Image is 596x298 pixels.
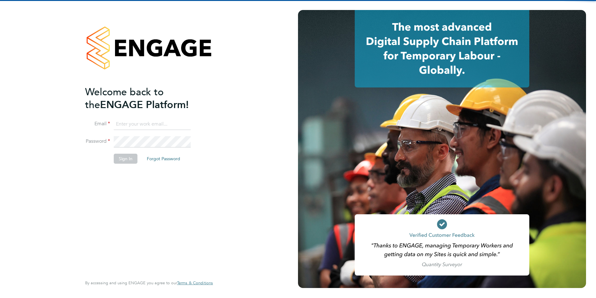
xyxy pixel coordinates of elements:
label: Password [85,138,110,145]
input: Enter your work email... [114,119,191,130]
h2: ENGAGE Platform! [85,86,207,111]
label: Email [85,121,110,127]
span: Welcome back to the [85,86,164,111]
span: By accessing and using ENGAGE you agree to our [85,280,213,286]
a: Terms & Conditions [177,281,213,286]
button: Sign In [114,154,137,164]
button: Forgot Password [142,154,185,164]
